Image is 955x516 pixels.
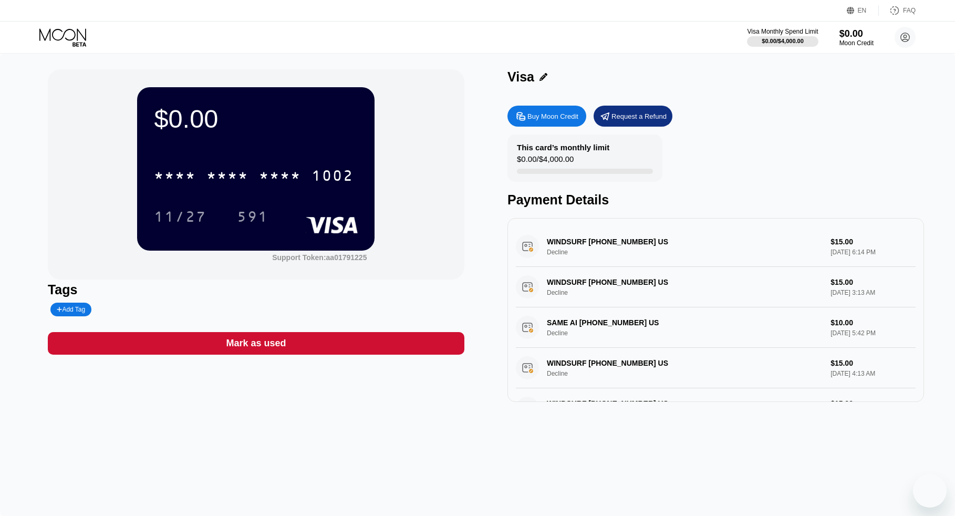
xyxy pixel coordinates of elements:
[50,303,91,316] div: Add Tag
[879,5,916,16] div: FAQ
[154,104,358,133] div: $0.00
[517,154,574,169] div: $0.00 / $4,000.00
[272,253,367,262] div: Support Token: aa01791225
[229,203,276,230] div: 591
[762,38,804,44] div: $0.00 / $4,000.00
[57,306,85,313] div: Add Tag
[507,69,534,85] div: Visa
[517,143,609,152] div: This card’s monthly limit
[839,28,874,39] div: $0.00
[913,474,947,508] iframe: Кнопка запуска окна обмена сообщениями
[312,169,354,185] div: 1002
[839,39,874,47] div: Moon Credit
[48,282,464,297] div: Tags
[154,210,206,226] div: 11/27
[527,112,578,121] div: Buy Moon Credit
[272,253,367,262] div: Support Token:aa01791225
[226,337,286,349] div: Mark as used
[747,28,818,35] div: Visa Monthly Spend Limit
[146,203,214,230] div: 11/27
[903,7,916,14] div: FAQ
[507,106,586,127] div: Buy Moon Credit
[839,28,874,47] div: $0.00Moon Credit
[594,106,672,127] div: Request a Refund
[747,28,818,47] div: Visa Monthly Spend Limit$0.00/$4,000.00
[611,112,667,121] div: Request a Refund
[48,332,464,355] div: Mark as used
[858,7,867,14] div: EN
[847,5,879,16] div: EN
[507,192,924,208] div: Payment Details
[237,210,268,226] div: 591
